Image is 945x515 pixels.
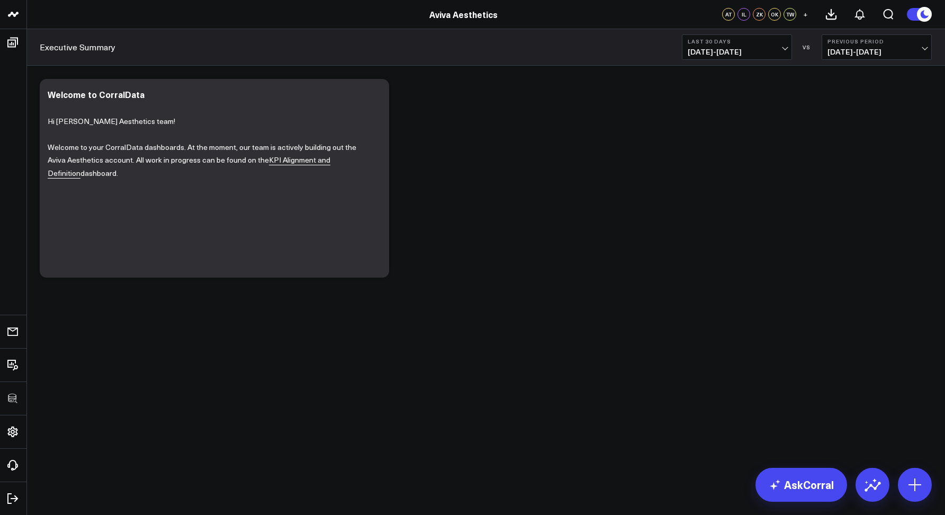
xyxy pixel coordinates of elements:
[682,34,792,60] button: Last 30 Days[DATE]-[DATE]
[48,88,145,100] div: Welcome to CorralData
[48,155,330,179] a: KPI Alignment and Definition
[688,38,786,45] b: Last 30 Days
[753,8,766,21] div: ZK
[822,34,932,60] button: Previous Period[DATE]-[DATE]
[429,8,498,20] a: Aviva Aesthetics
[799,8,812,21] button: +
[688,48,786,56] span: [DATE] - [DATE]
[737,8,750,21] div: IL
[768,8,781,21] div: OK
[48,141,373,180] p: Welcome to your CorralData dashboards. At the moment, our team is actively building out the Aviva...
[3,389,23,408] a: SQL Client
[48,115,373,128] p: Hi [PERSON_NAME] Aesthetics team!
[722,8,735,21] div: AT
[803,11,808,18] span: +
[3,489,23,508] a: Log Out
[755,468,847,502] a: AskCorral
[827,38,926,45] b: Previous Period
[40,41,115,53] a: Executive Summary
[827,48,926,56] span: [DATE] - [DATE]
[797,44,816,50] div: VS
[784,8,796,21] div: TW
